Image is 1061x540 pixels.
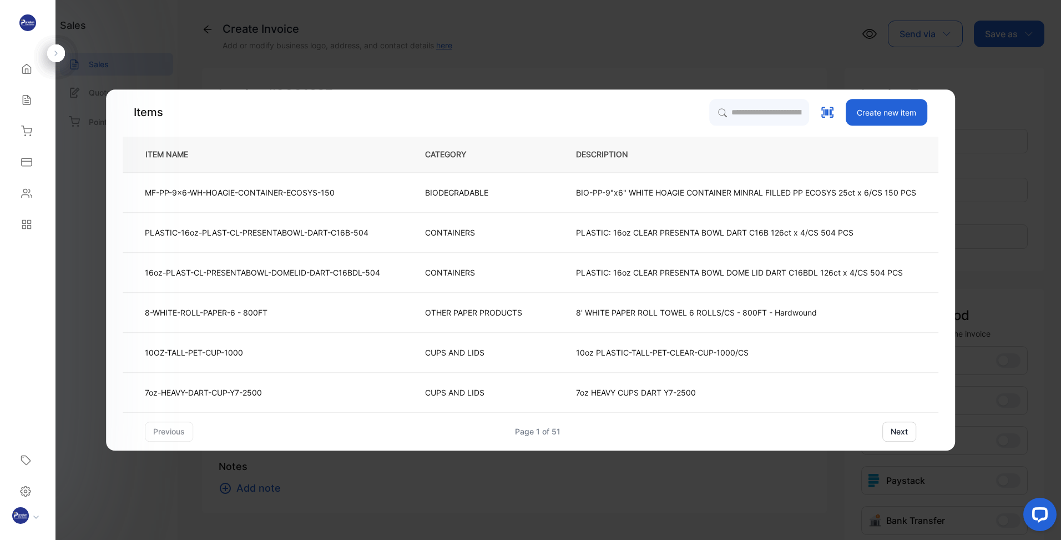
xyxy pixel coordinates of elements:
[576,347,749,358] p: 10oz PLASTIC-TALL-PET-CLEAR-CUP-1000/CS
[576,227,853,238] p: PLASTIC: 16oz CLEAR PRESENTA BOWL DART C16B 126ct x 4/CS 504 PCS
[846,99,927,126] button: Create new item
[576,187,916,198] p: BIO-PP-9"x6" WHITE HOAGIE CONTAINER MINRAL FILLED PP ECOSYS 25ct x 6/CS 150 PCS
[145,387,262,398] p: 7oz-HEAVY-DART-CUP-Y7-2500
[145,187,335,198] p: MF-PP-9x6-WH-HOAGIE-CONTAINER-ECOSYS-150
[425,187,488,198] p: BIODEGRADABLE
[576,307,817,318] p: 8' WHITE PAPER ROLL TOWEL 6 ROLLS/CS - 800FT - Hardwound
[145,307,267,318] p: 8-WHITE-ROLL-PAPER-6 - 800FT
[12,507,29,524] img: profile
[141,149,206,161] p: ITEM NAME
[145,347,243,358] p: 10OZ-TALL-PET-CUP-1000
[882,422,916,442] button: next
[576,149,646,161] p: DESCRIPTION
[425,267,475,278] p: CONTAINERS
[1014,493,1061,540] iframe: LiveChat chat widget
[515,426,560,437] div: Page 1 of 51
[576,387,701,398] p: 7oz HEAVY CUPS DART Y7-2500
[576,267,903,278] p: PLASTIC: 16oz CLEAR PRESENTA BOWL DOME LID DART C16BDL 126ct x 4/CS 504 PCS
[19,14,36,31] img: logo
[425,347,484,358] p: CUPS AND LIDS
[425,227,475,238] p: CONTAINERS
[145,227,368,238] p: PLASTIC-16oz-PLAST-CL-PRESENTABOWL-DART-C16B-504
[425,387,484,398] p: CUPS AND LIDS
[134,104,163,121] p: Items
[425,307,522,318] p: OTHER PAPER PRODUCTS
[145,422,193,442] button: previous
[145,267,380,278] p: 16oz-PLAST-CL-PRESENTABOWL-DOMELID-DART-C16BDL-504
[425,149,484,161] p: CATEGORY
